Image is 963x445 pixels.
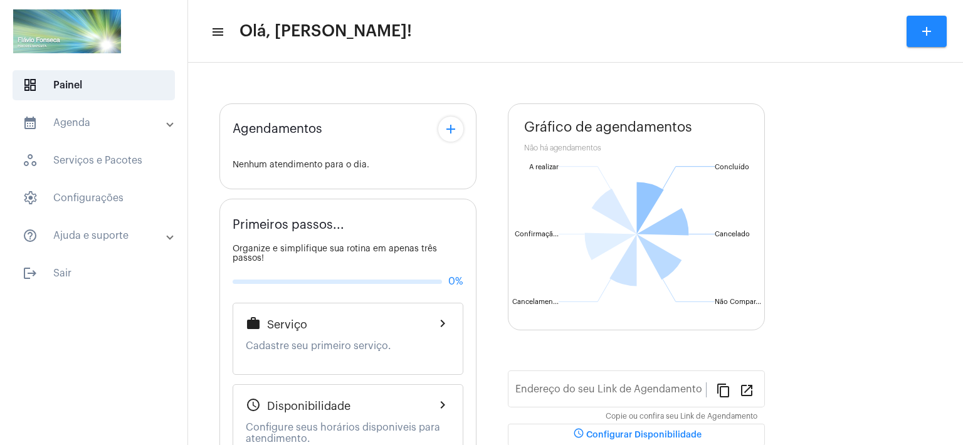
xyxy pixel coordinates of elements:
[443,122,458,137] mat-icon: add
[233,160,463,170] div: Nenhum atendimento para o dia.
[211,24,223,39] mat-icon: sidenav icon
[246,340,450,352] p: Cadastre seu primeiro serviço.
[23,153,38,168] span: sidenav icon
[739,382,754,397] mat-icon: open_in_new
[23,266,38,281] mat-icon: sidenav icon
[23,115,38,130] mat-icon: sidenav icon
[233,218,344,232] span: Primeiros passos...
[435,316,450,331] mat-icon: chevron_right
[23,191,38,206] span: sidenav icon
[8,221,187,251] mat-expansion-panel-header: sidenav iconAjuda e suporte
[529,164,559,170] text: A realizar
[13,145,175,175] span: Serviços e Pacotes
[571,427,586,442] mat-icon: schedule
[267,318,307,331] span: Serviço
[13,183,175,213] span: Configurações
[571,431,702,439] span: Configurar Disponibilidade
[13,70,175,100] span: Painel
[919,24,934,39] mat-icon: add
[8,108,187,138] mat-expansion-panel-header: sidenav iconAgenda
[23,115,167,130] mat-panel-title: Agenda
[233,122,322,136] span: Agendamentos
[716,382,731,397] mat-icon: content_copy
[23,228,167,243] mat-panel-title: Ajuda e suporte
[246,316,261,331] mat-icon: work
[715,164,749,170] text: Concluído
[515,386,706,397] input: Link
[267,400,350,412] span: Disponibilidade
[13,258,175,288] span: Sair
[435,397,450,412] mat-icon: chevron_right
[715,298,761,305] text: Não Compar...
[10,6,124,56] img: ad486f29-800c-4119-1513-e8219dc03dae.png
[246,422,450,444] p: Configure seus horários disponiveis para atendimento.
[233,244,437,263] span: Organize e simplifique sua rotina em apenas três passos!
[512,298,559,305] text: Cancelamen...
[23,228,38,243] mat-icon: sidenav icon
[715,231,750,238] text: Cancelado
[606,412,757,421] mat-hint: Copie ou confira seu Link de Agendamento
[524,120,692,135] span: Gráfico de agendamentos
[239,21,412,41] span: Olá, [PERSON_NAME]!
[246,397,261,412] mat-icon: schedule
[23,78,38,93] span: sidenav icon
[448,276,463,287] span: 0%
[515,231,559,238] text: Confirmaçã...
